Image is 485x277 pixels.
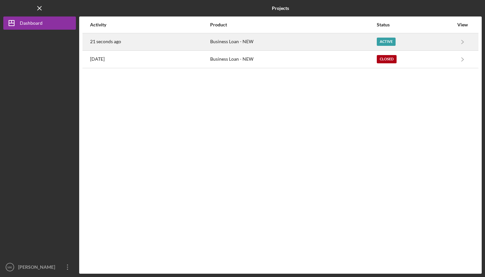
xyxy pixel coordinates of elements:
[210,22,376,27] div: Product
[3,16,76,30] button: Dashboard
[210,51,376,68] div: Business Loan - NEW
[16,261,59,275] div: [PERSON_NAME]
[20,16,43,31] div: Dashboard
[90,22,210,27] div: Activity
[3,261,76,274] button: MK[PERSON_NAME]
[8,265,13,269] text: MK
[210,34,376,50] div: Business Loan - NEW
[377,22,454,27] div: Status
[272,6,289,11] b: Projects
[377,55,397,63] div: Closed
[90,56,105,62] time: 2025-02-19 17:53
[454,22,471,27] div: View
[90,39,121,44] time: 2025-10-13 19:58
[377,38,396,46] div: Active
